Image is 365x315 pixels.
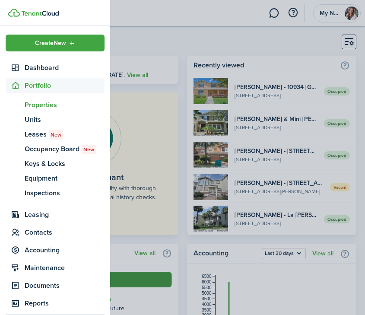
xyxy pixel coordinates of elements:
[25,245,105,255] span: Accounting
[25,115,105,125] span: Units
[25,63,105,73] span: Dashboard
[25,144,105,154] span: Occupancy Board
[6,142,105,156] a: Occupancy BoardNew
[8,9,20,17] img: TenantCloud
[6,35,105,51] button: Open menu
[25,129,105,140] span: Leases
[25,173,105,184] span: Equipment
[25,80,105,91] span: Portfolio
[25,188,105,198] span: Inspections
[6,156,105,171] a: Keys & Locks
[83,146,94,153] span: New
[6,127,105,142] a: LeasesNew
[25,263,105,273] span: Maintenance
[21,11,59,16] img: TenantCloud
[6,112,105,127] a: Units
[6,171,105,186] a: Equipment
[25,280,105,291] span: Documents
[35,40,66,46] span: Create New
[25,100,105,110] span: Properties
[25,227,105,238] span: Contacts
[25,159,105,169] span: Keys & Locks
[6,296,105,311] a: Reports
[6,98,105,112] a: Properties
[51,131,61,139] span: New
[25,298,105,309] span: Reports
[25,210,105,220] span: Leasing
[6,186,105,200] a: Inspections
